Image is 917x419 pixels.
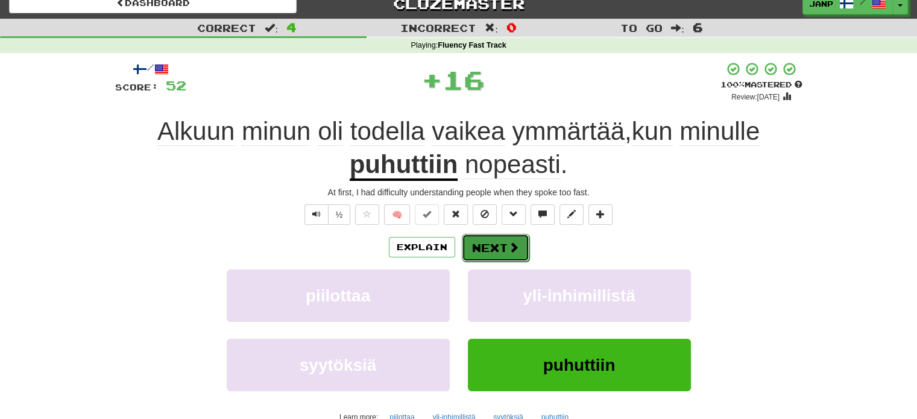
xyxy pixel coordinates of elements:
[286,20,297,34] span: 4
[328,204,351,225] button: ½
[444,204,468,225] button: Reset to 0% Mastered (alt+r)
[350,117,425,146] span: todella
[157,117,235,146] span: Alkuun
[242,117,310,146] span: minun
[485,23,498,33] span: :
[543,356,616,374] span: puhuttiin
[458,150,567,179] span: .
[115,61,186,77] div: /
[462,234,529,262] button: Next
[531,204,555,225] button: Discuss sentence (alt+u)
[620,22,663,34] span: To go
[468,339,691,391] button: puhuttiin
[304,204,329,225] button: Play sentence audio (ctl+space)
[197,22,256,34] span: Correct
[720,80,745,89] span: 100 %
[693,20,703,34] span: 6
[588,204,613,225] button: Add to collection (alt+a)
[389,237,455,257] button: Explain
[679,117,760,146] span: minulle
[465,150,561,179] span: nopeasti
[400,22,476,34] span: Incorrect
[523,286,635,305] span: yli-inhimillistä
[166,78,186,93] span: 52
[306,286,370,305] span: piilottaa
[384,204,410,225] button: 🧠
[157,117,760,146] span: ,
[432,117,505,146] span: vaikea
[355,204,379,225] button: Favorite sentence (alt+f)
[731,93,780,101] small: Review: [DATE]
[512,117,625,146] span: ymmärtää
[720,80,802,90] div: Mastered
[632,117,673,146] span: kun
[438,41,506,49] strong: Fluency Fast Track
[227,269,450,322] button: piilottaa
[300,356,377,374] span: syytöksiä
[473,204,497,225] button: Ignore sentence (alt+i)
[502,204,526,225] button: Grammar (alt+g)
[302,204,351,225] div: Text-to-speech controls
[443,65,485,95] span: 16
[350,150,458,181] u: puhuttiin
[506,20,517,34] span: 0
[559,204,584,225] button: Edit sentence (alt+d)
[421,61,443,98] span: +
[468,269,691,322] button: yli-inhimillistä
[415,204,439,225] button: Set this sentence to 100% Mastered (alt+m)
[265,23,278,33] span: :
[227,339,450,391] button: syytöksiä
[318,117,343,146] span: oli
[115,186,802,198] div: At first, I had difficulty understanding people when they spoke too fast.
[115,82,159,92] span: Score:
[671,23,684,33] span: :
